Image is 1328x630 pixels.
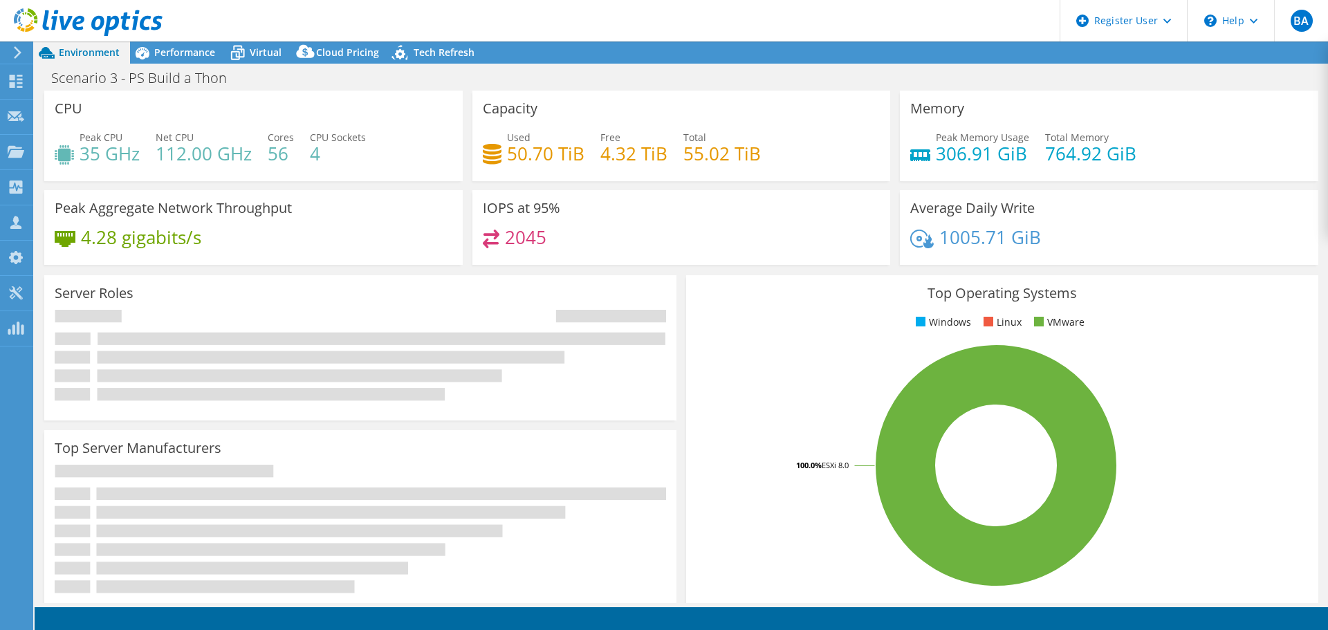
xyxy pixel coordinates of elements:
[1204,15,1217,27] svg: \n
[55,286,133,301] h3: Server Roles
[310,146,366,161] h4: 4
[156,146,252,161] h4: 112.00 GHz
[910,201,1035,216] h3: Average Daily Write
[268,131,294,144] span: Cores
[268,146,294,161] h4: 56
[81,230,201,245] h4: 4.28 gigabits/s
[55,101,82,116] h3: CPU
[154,46,215,59] span: Performance
[936,131,1029,144] span: Peak Memory Usage
[483,101,537,116] h3: Capacity
[55,201,292,216] h3: Peak Aggregate Network Throughput
[683,146,761,161] h4: 55.02 TiB
[980,315,1022,330] li: Linux
[697,286,1308,301] h3: Top Operating Systems
[600,131,620,144] span: Free
[1045,131,1109,144] span: Total Memory
[910,101,964,116] h3: Memory
[507,131,531,144] span: Used
[250,46,282,59] span: Virtual
[483,201,560,216] h3: IOPS at 95%
[939,230,1041,245] h4: 1005.71 GiB
[316,46,379,59] span: Cloud Pricing
[1045,146,1136,161] h4: 764.92 GiB
[1031,315,1085,330] li: VMware
[507,146,584,161] h4: 50.70 TiB
[912,315,971,330] li: Windows
[80,131,122,144] span: Peak CPU
[796,460,822,470] tspan: 100.0%
[683,131,706,144] span: Total
[45,71,248,86] h1: Scenario 3 - PS Build a Thon
[936,146,1029,161] h4: 306.91 GiB
[310,131,366,144] span: CPU Sockets
[1291,10,1313,32] span: BA
[505,230,546,245] h4: 2045
[414,46,474,59] span: Tech Refresh
[80,146,140,161] h4: 35 GHz
[156,131,194,144] span: Net CPU
[600,146,667,161] h4: 4.32 TiB
[55,441,221,456] h3: Top Server Manufacturers
[59,46,120,59] span: Environment
[822,460,849,470] tspan: ESXi 8.0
